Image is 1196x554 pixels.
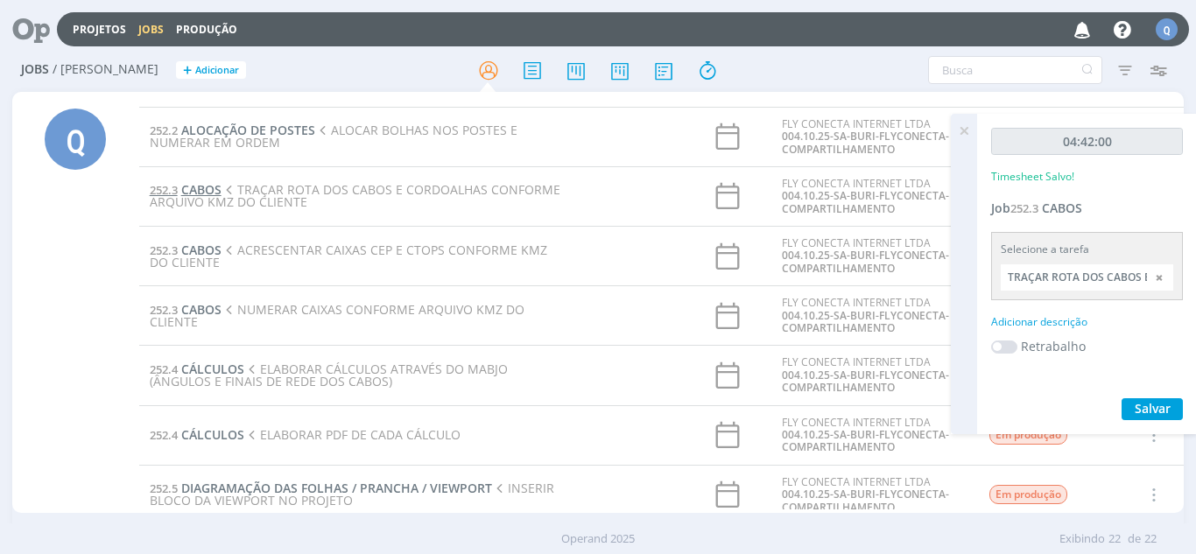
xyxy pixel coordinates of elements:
span: CABOS [181,301,222,318]
div: Q [1156,18,1178,40]
a: Job252.3CABOS [991,200,1082,216]
div: FLY CONECTA INTERNET LTDA [782,476,962,514]
a: 252.3CABOS [150,181,222,198]
span: INSERIR BLOCO DA VIEWPORT NO PROJETO [150,480,554,508]
span: CÁLCULOS [181,426,244,443]
span: CABOS [181,181,222,198]
a: 004.10.25-SA-BURI-FLYCONECTA-COMPARTILHAMENTO [782,308,949,335]
div: Adicionar descrição [991,314,1183,330]
a: Projetos [73,22,126,37]
a: 004.10.25-SA-BURI-FLYCONECTA-COMPARTILHAMENTO [782,129,949,156]
span: Em produção [989,425,1067,445]
div: Q [45,109,106,170]
span: 252.3 [150,182,178,198]
span: de [1128,530,1141,548]
span: 22 [1144,530,1157,548]
button: Q [1155,14,1178,45]
a: 252.4CÁLCULOS [150,426,244,443]
a: Jobs [138,22,164,37]
span: TRAÇAR ROTA DOS CABOS E CORDOALHAS CONFORME ARQUIVO KMZ DO CLIENTE [150,181,560,210]
p: Timesheet Salvo! [991,169,1074,185]
span: Exibindo [1059,530,1105,548]
span: 252.3 [1010,200,1038,216]
span: ELABORAR PDF DE CADA CÁLCULO [244,426,461,443]
span: ELABORAR CÁLCULOS ATRAVÉS DO MABJO (ÂNGULOS E FINAIS DE REDE DOS CABOS) [150,361,508,389]
a: 004.10.25-SA-BURI-FLYCONECTA-COMPARTILHAMENTO [782,487,949,514]
div: FLY CONECTA INTERNET LTDA [782,356,962,394]
div: FLY CONECTA INTERNET LTDA [782,59,962,96]
a: 252.2ALOCAÇÃO DE POSTES [150,122,315,138]
span: 22 [1108,530,1121,548]
a: 252.3CABOS [150,301,222,318]
a: 252.3CABOS [150,242,222,258]
span: CÁLCULOS [181,361,244,377]
span: CABOS [181,242,222,258]
span: / [PERSON_NAME] [53,62,158,77]
a: Produção [176,22,237,37]
span: Salvar [1135,400,1171,417]
span: 252.2 [150,123,178,138]
span: DIAGRAMAÇÃO DAS FOLHAS / PRANCHA / VIEWPORT [181,480,492,496]
a: 004.10.25-SA-BURI-FLYCONECTA-COMPARTILHAMENTO [782,248,949,275]
span: 252.3 [150,302,178,318]
div: FLY CONECTA INTERNET LTDA [782,178,962,215]
a: 004.10.25-SA-BURI-FLYCONECTA-COMPARTILHAMENTO [782,368,949,395]
span: + [183,61,192,80]
span: 252.5 [150,480,178,496]
a: 004.10.25-SA-BURI-FLYCONECTA-COMPARTILHAMENTO [782,188,949,215]
a: 252.5DIAGRAMAÇÃO DAS FOLHAS / PRANCHA / VIEWPORT [150,480,492,496]
span: 252.4 [150,427,178,443]
a: 252.4CÁLCULOS [150,361,244,377]
button: Produção [171,23,243,37]
div: FLY CONECTA INTERNET LTDA [782,118,962,156]
button: +Adicionar [176,61,246,80]
span: Jobs [21,62,49,77]
span: Adicionar [195,65,239,76]
span: ALOCAÇÃO DE POSTES [181,122,315,138]
span: ACRESCENTAR CAIXAS CEP E CTOPS CONFORME KMZ DO CLIENTE [150,242,547,270]
div: FLY CONECTA INTERNET LTDA [782,417,962,454]
input: Busca [928,56,1102,84]
span: 252.3 [150,242,178,258]
span: Em produção [989,485,1067,504]
button: Salvar [1122,398,1183,420]
div: Selecione a tarefa [1001,242,1173,257]
span: CABOS [1042,200,1082,216]
span: ALOCAR BOLHAS NOS POSTES E NUMERAR EM ORDEM [150,122,517,151]
label: Retrabalho [1021,337,1086,355]
div: FLY CONECTA INTERNET LTDA [782,237,962,275]
a: 004.10.25-SA-BURI-FLYCONECTA-COMPARTILHAMENTO [782,427,949,454]
span: 252.4 [150,361,178,377]
span: NUMERAR CAIXAS CONFORME ARQUIVO KMZ DO CLIENTE [150,301,524,330]
button: Projetos [67,23,131,37]
div: FLY CONECTA INTERNET LTDA [782,297,962,334]
button: Jobs [133,23,169,37]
